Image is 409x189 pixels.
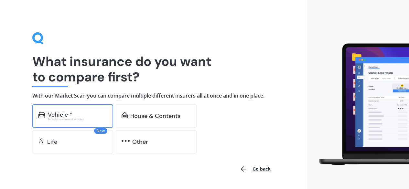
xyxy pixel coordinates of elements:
[38,138,45,144] img: life.f720d6a2d7cdcd3ad642.svg
[47,139,57,145] div: Life
[48,118,107,121] div: Excludes commercial vehicles
[38,112,45,118] img: car.f15378c7a67c060ca3f3.svg
[312,41,409,168] img: laptop.webp
[48,111,72,118] div: Vehicle *
[132,139,148,145] div: Other
[122,112,128,118] img: home-and-contents.b802091223b8502ef2dd.svg
[94,128,107,134] span: New
[122,138,130,144] img: other.81dba5aafe580aa69f38.svg
[32,92,274,99] h4: With our Market Scan you can compare multiple different insurers all at once and in one place.
[130,113,180,119] div: House & Contents
[32,54,274,85] h1: What insurance do you want to compare first?
[236,161,274,177] button: Go back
